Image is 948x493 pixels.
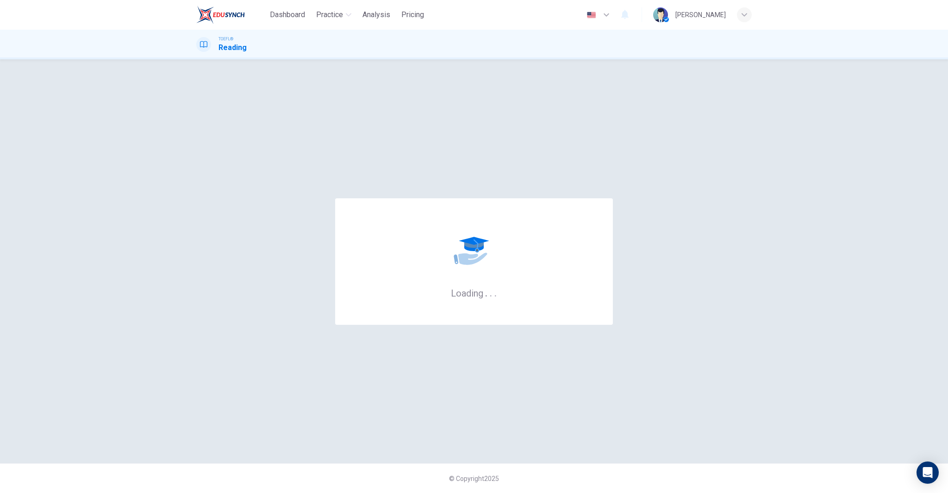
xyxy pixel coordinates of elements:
h1: Reading [218,42,247,53]
div: [PERSON_NAME] [675,9,726,20]
img: Profile picture [653,7,668,22]
img: EduSynch logo [196,6,245,24]
button: Pricing [398,6,428,23]
h6: Loading [451,287,497,299]
img: en [586,12,597,19]
span: Dashboard [270,9,305,20]
span: TOEFL® [218,36,233,42]
h6: . [489,284,493,300]
span: Practice [316,9,343,20]
button: Analysis [359,6,394,23]
span: Pricing [401,9,424,20]
button: Practice [312,6,355,23]
h6: . [485,284,488,300]
span: Analysis [362,9,390,20]
h6: . [494,284,497,300]
button: Dashboard [266,6,309,23]
span: © Copyright 2025 [449,475,499,482]
a: EduSynch logo [196,6,266,24]
div: Open Intercom Messenger [917,461,939,484]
